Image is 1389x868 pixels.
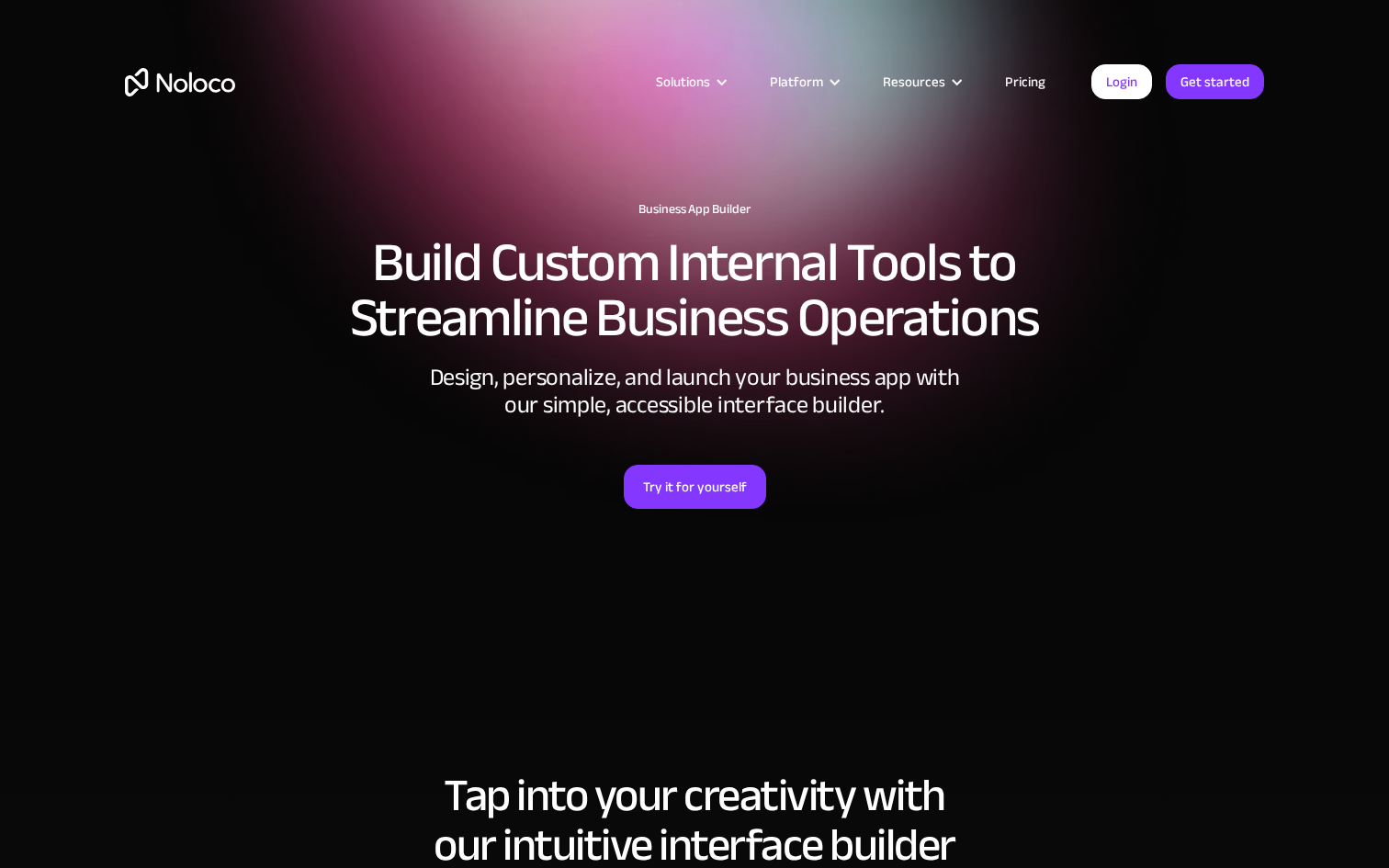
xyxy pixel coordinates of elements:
[860,70,982,94] div: Resources
[656,70,710,94] div: Solutions
[125,235,1264,345] h2: Build Custom Internal Tools to Streamline Business Operations
[982,70,1068,94] a: Pricing
[419,364,970,419] div: Design, personalize, and launch your business app with our simple, accessible interface builder.
[1091,64,1152,99] a: Login
[747,70,860,94] div: Platform
[125,68,235,96] a: home
[125,202,1264,217] h1: Business App Builder
[1166,64,1264,99] a: Get started
[883,70,945,94] div: Resources
[633,70,747,94] div: Solutions
[624,465,766,509] a: Try it for yourself
[770,70,823,94] div: Platform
